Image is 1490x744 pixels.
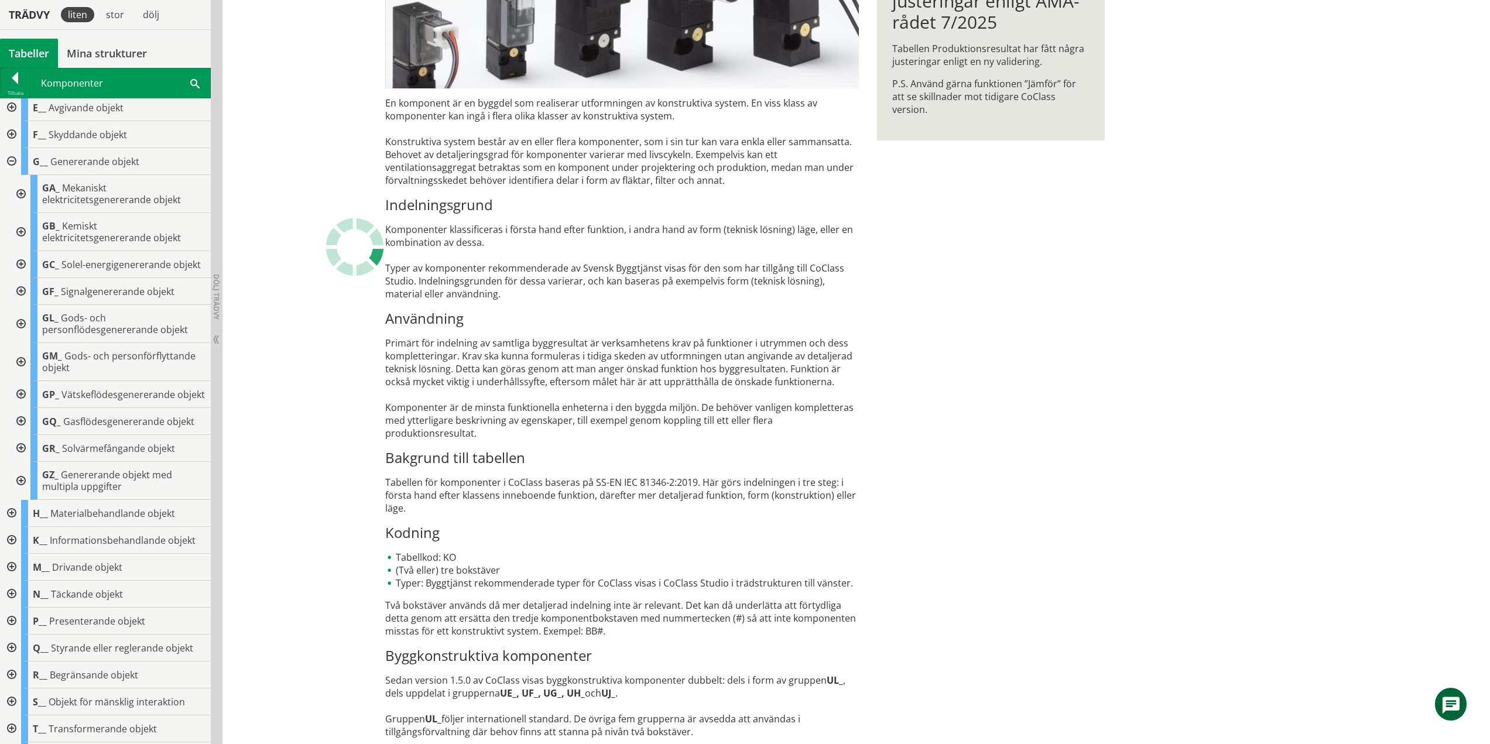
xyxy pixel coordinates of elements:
li: (Två eller) tre bokstäver [385,564,859,577]
span: Kemiskt elektricitetsgenererande objekt [42,220,181,244]
strong: UJ_ [601,687,615,700]
span: Q__ [33,642,49,654]
span: F__ [33,128,46,141]
span: Gods- och personflödesgenererande objekt [42,311,188,336]
span: T__ [33,722,46,735]
li: Tabellkod: KO [385,551,859,564]
span: N__ [33,588,49,601]
span: GB_ [42,220,60,232]
span: Solel-energigenererande objekt [61,258,201,271]
span: Materialbehandlande objekt [50,507,175,520]
span: E__ [33,101,46,114]
div: liten [61,7,94,22]
span: R__ [33,668,47,681]
p: Tabellen Produktionsresultat har fått några justeringar enligt en ny validering. [892,42,1090,68]
img: Laddar [326,218,384,276]
p: P.S. Använd gärna funktionen ”Jämför” för att se skillnader mot tidigare CoClass version. [892,77,1090,116]
h3: Användning [385,310,859,327]
a: Mina strukturer [58,39,156,68]
span: Styrande eller reglerande objekt [51,642,193,654]
h3: Bakgrund till tabellen [385,449,859,467]
span: Objekt för mänsklig interaktion [49,695,185,708]
span: K__ [33,534,47,547]
span: GC_ [42,258,59,271]
span: GZ_ [42,468,59,481]
span: Genererande objekt med multipla uppgifter [42,468,172,493]
span: Drivande objekt [52,561,122,574]
span: Täckande objekt [51,588,123,601]
h3: Indelningsgrund [385,196,859,214]
span: Presenterande objekt [49,615,145,628]
div: En komponent är en byggdel som realiserar utformningen av konstruktiva system. En viss klass av k... [385,97,859,738]
strong: UL_ [425,712,441,725]
span: GF_ [42,285,59,298]
span: GP_ [42,388,59,401]
span: Avgivande objekt [49,101,124,114]
span: S__ [33,695,46,708]
span: GM_ [42,349,62,362]
span: GA_ [42,181,60,194]
span: GQ_ [42,415,61,428]
div: Komponenter [30,68,210,98]
strong: UE_, UF_, UG_, UH_ [500,687,585,700]
div: Tillbaka [1,88,30,98]
div: stor [99,7,131,22]
span: Dölj trädvy [211,274,221,320]
li: Typer: Byggtjänst rekommenderade typer för CoClass visas i CoClass Studio i trädstrukturen till v... [385,577,859,589]
span: GR_ [42,442,60,455]
h3: Kodning [385,524,859,541]
span: Transformerande objekt [49,722,157,735]
span: Mekaniskt elektricitetsgenererande objekt [42,181,181,206]
span: Begränsande objekt [50,668,138,681]
div: Trädvy [2,8,56,21]
span: Solvärmefångande objekt [62,442,175,455]
span: P__ [33,615,47,628]
span: GL_ [42,311,59,324]
h3: Byggkonstruktiva komponenter [385,647,859,664]
span: Vätskeflödesgenererande objekt [61,388,205,401]
span: Gods- och personförflyttande objekt [42,349,196,374]
span: Informationsbehandlande objekt [50,534,196,547]
span: M__ [33,561,50,574]
span: Gasflödesgenererande objekt [63,415,194,428]
div: dölj [136,7,166,22]
span: Signalgenererande objekt [61,285,174,298]
span: Genererande objekt [50,155,139,168]
span: Skyddande objekt [49,128,127,141]
span: Sök i tabellen [190,77,200,89]
strong: UL_ [827,674,843,687]
span: H__ [33,507,48,520]
span: G__ [33,155,48,168]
